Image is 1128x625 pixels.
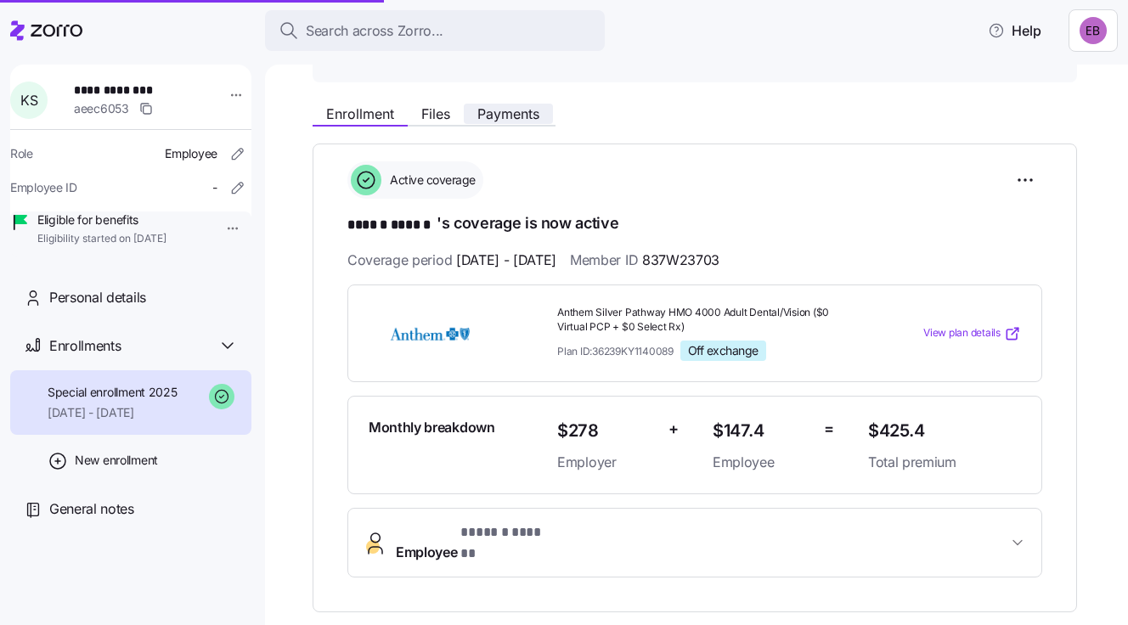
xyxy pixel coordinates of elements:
span: aeec6053 [74,100,129,117]
a: View plan details [923,325,1021,342]
span: Help [988,20,1041,41]
span: Eligible for benefits [37,211,166,228]
span: Monthly breakdown [369,417,495,438]
span: K S [20,93,37,107]
span: Role [10,145,33,162]
span: Employee [165,145,217,162]
span: $278 [557,417,655,445]
button: Help [974,14,1055,48]
span: Total premium [868,452,1021,473]
span: + [668,417,679,442]
span: [DATE] - [DATE] [456,250,556,271]
span: Personal details [49,287,146,308]
span: = [824,417,834,442]
span: Eligibility started on [DATE] [37,232,166,246]
span: Anthem Silver Pathway HMO 4000 Adult Dental/Vision ($0 Virtual PCP + $0 Select Rx) [557,306,854,335]
span: Search across Zorro... [306,20,443,42]
span: $147.4 [713,417,810,445]
span: Off exchange [688,343,759,358]
span: Special enrollment 2025 [48,384,178,401]
h1: 's coverage is now active [347,212,1042,236]
span: [DATE] - [DATE] [48,404,178,421]
span: Active coverage [385,172,476,189]
span: Member ID [570,250,719,271]
span: Employer [557,452,655,473]
span: Employee ID [10,179,77,196]
img: Anthem [369,314,491,353]
span: Plan ID: 36239KY1140089 [557,344,674,358]
span: Coverage period [347,250,556,271]
span: Enrollments [49,335,121,357]
span: - [212,179,217,196]
span: New enrollment [75,452,158,469]
span: Employee [713,452,810,473]
span: $425.4 [868,417,1021,445]
span: Employee [396,522,557,563]
span: Payments [477,107,539,121]
span: 837W23703 [642,250,719,271]
img: e893a1d701ecdfe11b8faa3453cd5ce7 [1080,17,1107,44]
span: View plan details [923,325,1001,341]
button: Search across Zorro... [265,10,605,51]
span: Files [421,107,450,121]
span: General notes [49,498,134,520]
span: Enrollment [326,107,394,121]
